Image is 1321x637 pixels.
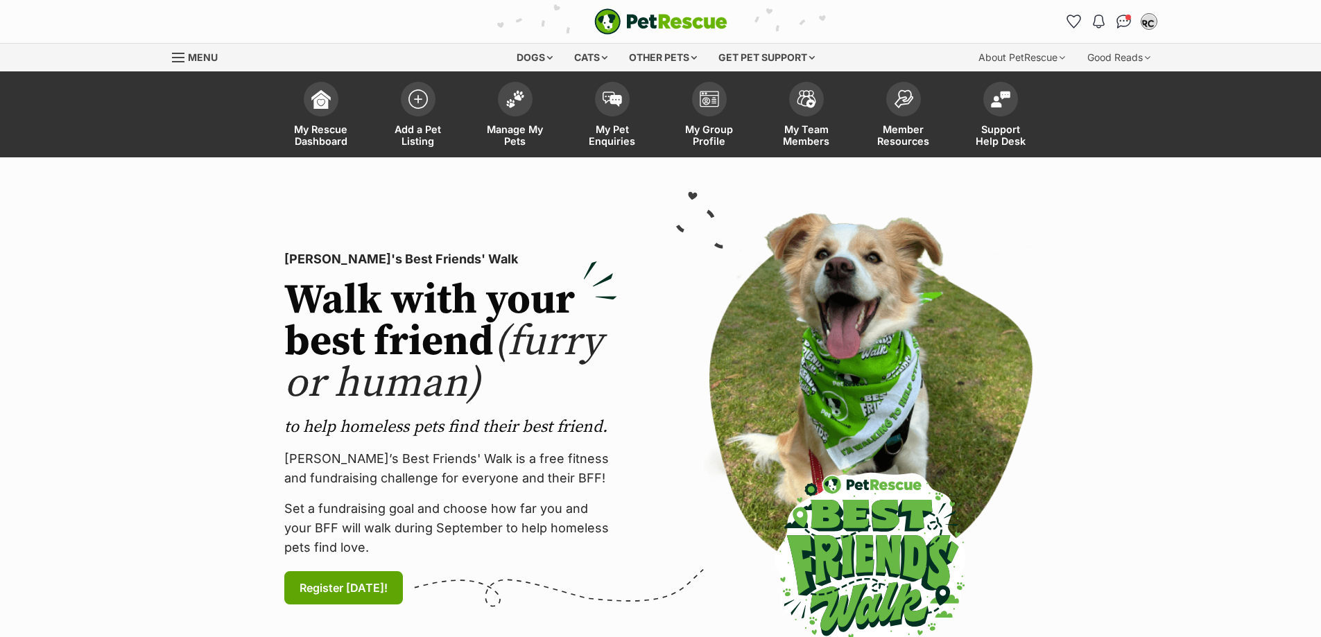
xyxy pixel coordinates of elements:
[484,123,546,147] span: Manage My Pets
[1093,15,1104,28] img: notifications-46538b983faf8c2785f20acdc204bb7945ddae34d4c08c2a6579f10ce5e182be.svg
[290,123,352,147] span: My Rescue Dashboard
[709,44,824,71] div: Get pet support
[1088,10,1110,33] button: Notifications
[661,75,758,157] a: My Group Profile
[284,280,617,405] h2: Walk with your best friend
[619,44,707,71] div: Other pets
[1142,15,1156,28] img: Megan Gibbs profile pic
[284,449,617,488] p: [PERSON_NAME]’s Best Friends' Walk is a free fitness and fundraising challenge for everyone and t...
[855,75,952,157] a: Member Resources
[507,44,562,71] div: Dogs
[188,51,218,63] span: Menu
[678,123,741,147] span: My Group Profile
[594,8,727,35] img: logo-e224e6f780fb5917bec1dbf3a21bbac754714ae5b6737aabdf751b685950b380.svg
[284,571,403,604] a: Register [DATE]!
[952,75,1049,157] a: Support Help Desk
[581,123,644,147] span: My Pet Enquiries
[991,91,1010,107] img: help-desk-icon-fdf02630f3aa405de69fd3d07c3f3aa587a6932b1a1747fa1d2bba05be0121f9.svg
[1063,10,1160,33] ul: Account quick links
[758,75,855,157] a: My Team Members
[1113,10,1135,33] a: Conversations
[506,90,525,108] img: manage-my-pets-icon-02211641906a0b7f246fdf0571729dbe1e7629f14944591b6c1af311fb30b64b.svg
[300,579,388,596] span: Register [DATE]!
[387,123,449,147] span: Add a Pet Listing
[1063,10,1085,33] a: Favourites
[1116,15,1131,28] img: chat-41dd97257d64d25036548639549fe6c8038ab92f7586957e7f3b1b290dea8141.svg
[370,75,467,157] a: Add a Pet Listing
[564,75,661,157] a: My Pet Enquiries
[284,250,617,269] p: [PERSON_NAME]'s Best Friends' Walk
[969,44,1075,71] div: About PetRescue
[894,89,913,108] img: member-resources-icon-8e73f808a243e03378d46382f2149f9095a855e16c252ad45f914b54edf8863c.svg
[564,44,617,71] div: Cats
[700,91,719,107] img: group-profile-icon-3fa3cf56718a62981997c0bc7e787c4b2cf8bcc04b72c1350f741eb67cf2f40e.svg
[594,8,727,35] a: PetRescue
[408,89,428,109] img: add-pet-listing-icon-0afa8454b4691262ce3f59096e99ab1cd57d4a30225e0717b998d2c9b9846f56.svg
[284,416,617,438] p: to help homeless pets find their best friend.
[1138,10,1160,33] button: My account
[603,91,622,107] img: pet-enquiries-icon-7e3ad2cf08bfb03b45e93fb7055b45f3efa6380592205ae92323e6603595dc1f.svg
[467,75,564,157] a: Manage My Pets
[311,89,331,109] img: dashboard-icon-eb2f2d2d3e046f16d808141f083e7271f6b2e854fb5c12c21221c1fb7104beca.svg
[797,90,816,108] img: team-members-icon-5396bd8760b3fe7c0b43da4ab00e1e3bb1a5d9ba89233759b79545d2d3fc5d0d.svg
[872,123,935,147] span: Member Resources
[1078,44,1160,71] div: Good Reads
[284,499,617,557] p: Set a fundraising goal and choose how far you and your BFF will walk during September to help hom...
[273,75,370,157] a: My Rescue Dashboard
[775,123,838,147] span: My Team Members
[969,123,1032,147] span: Support Help Desk
[284,316,603,410] span: (furry or human)
[172,44,227,69] a: Menu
